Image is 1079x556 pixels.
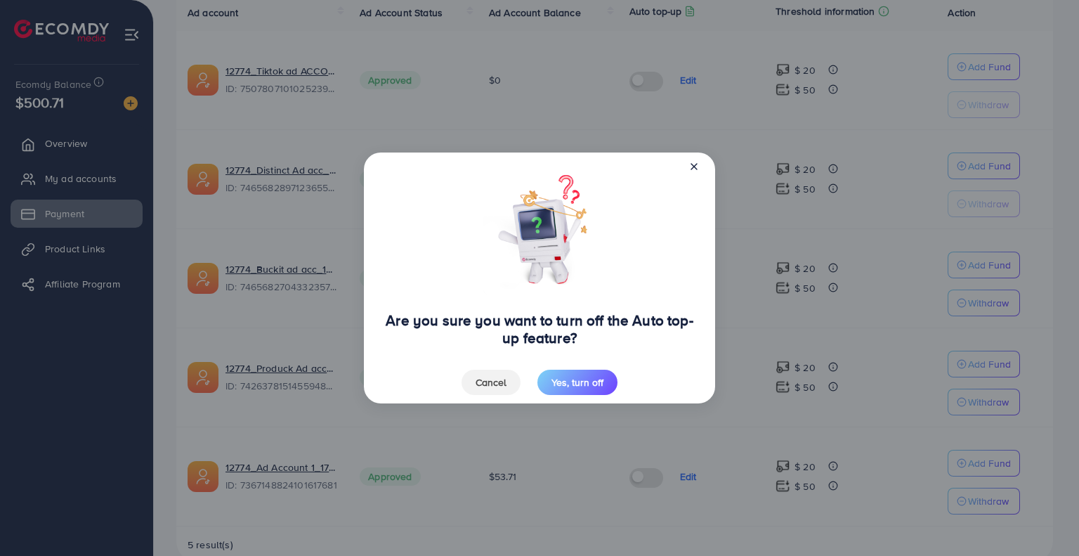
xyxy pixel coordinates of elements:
button: Cancel [462,370,521,395]
span: Cancel [476,375,506,389]
h4: Are you sure you want to turn off the Auto top-up feature? [379,312,699,347]
img: bg-confirm-turn-off.46796951.png [482,172,608,295]
button: Yes, turn off [537,370,617,395]
span: Yes, turn off [551,375,603,389]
